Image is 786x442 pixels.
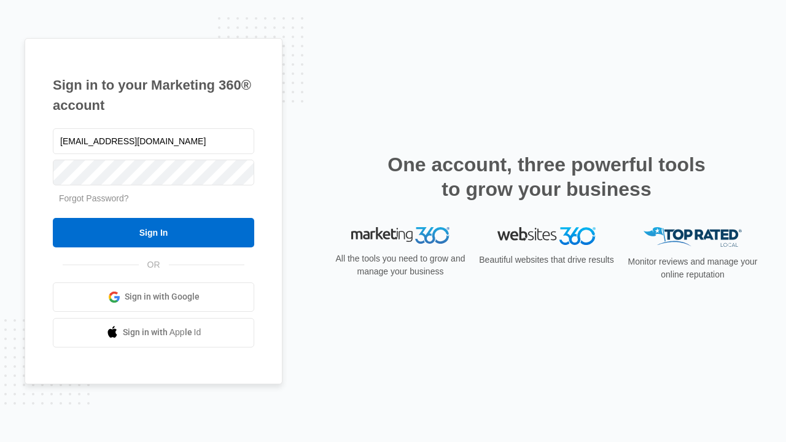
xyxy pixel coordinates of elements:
[644,227,742,247] img: Top Rated Local
[53,75,254,115] h1: Sign in to your Marketing 360® account
[384,152,709,201] h2: One account, three powerful tools to grow your business
[53,282,254,312] a: Sign in with Google
[497,227,596,245] img: Websites 360
[351,227,449,244] img: Marketing 360
[123,326,201,339] span: Sign in with Apple Id
[139,258,169,271] span: OR
[53,218,254,247] input: Sign In
[53,128,254,154] input: Email
[478,254,615,266] p: Beautiful websites that drive results
[53,318,254,347] a: Sign in with Apple Id
[125,290,200,303] span: Sign in with Google
[59,193,129,203] a: Forgot Password?
[624,255,761,281] p: Monitor reviews and manage your online reputation
[332,252,469,278] p: All the tools you need to grow and manage your business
